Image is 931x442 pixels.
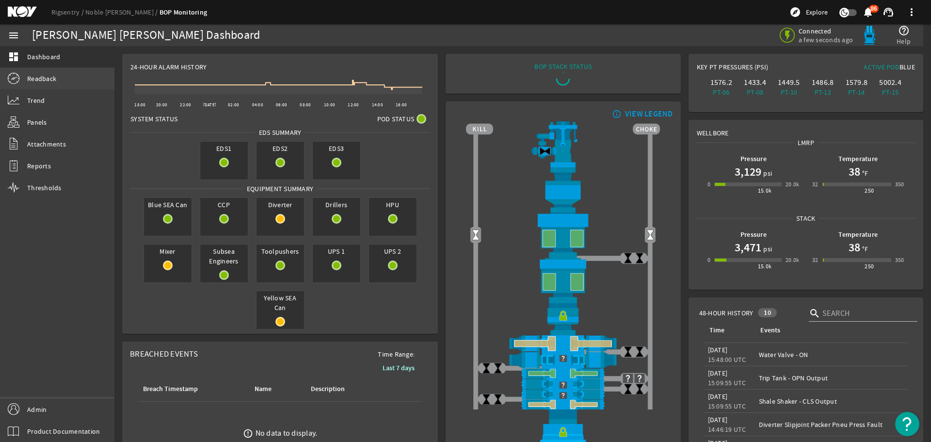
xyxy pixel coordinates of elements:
[875,87,905,97] div: PT-15
[708,392,728,401] legacy-datetime-component: [DATE]
[865,186,874,196] div: 250
[466,167,660,213] img: FlexJoint.png
[276,102,287,108] text: 06:00
[760,325,780,336] div: Events
[348,102,359,108] text: 12:00
[706,78,737,87] div: 1576.2
[383,363,415,373] b: Last 7 days
[257,245,304,258] span: Toolpushers
[864,63,899,71] span: Active Pod
[838,154,878,164] b: Temperature
[539,146,551,157] img: Valve2Close.png
[130,349,198,359] span: Breached Events
[372,102,383,108] text: 14:00
[481,362,492,374] img: ValveClose.png
[492,393,504,405] img: ValveClose.png
[862,6,874,18] mat-icon: notifications
[708,415,728,424] legacy-datetime-component: [DATE]
[740,230,767,239] b: Pressure
[466,389,660,402] img: Unknown.png
[130,114,177,124] span: System Status
[789,6,801,18] mat-icon: explore
[786,255,800,265] div: 20.0k
[370,349,422,359] span: Time Range:
[324,102,335,108] text: 10:00
[160,8,208,17] a: BOP Monitoring
[313,245,360,258] span: UPS 1
[849,164,860,180] h1: 38
[860,244,868,254] span: °F
[203,102,217,108] text: [DATE]
[27,405,47,414] span: Admin
[466,368,660,378] img: PipeRamOpen.png
[786,180,800,189] div: 20.0k
[895,180,904,189] div: 350
[143,384,198,394] div: Breach Timestamp
[27,52,60,62] span: Dashboard
[794,138,818,147] span: LMRP
[812,255,819,265] div: 32
[786,4,832,20] button: Explore
[735,240,761,255] h1: 3,471
[740,78,770,87] div: 1433.4
[865,262,874,271] div: 250
[708,325,747,336] div: Time
[257,198,304,212] span: Diverter
[200,142,248,155] span: EDS1
[842,87,872,97] div: PT-14
[481,393,492,405] img: ValveClose.png
[27,117,47,127] span: Panels
[708,369,728,377] legacy-datetime-component: [DATE]
[707,180,710,189] div: 0
[466,399,660,409] img: PipeRamOpenBlock.png
[200,198,248,212] span: CCP
[142,384,241,394] div: Breach Timestamp
[799,35,853,44] span: a few seconds ago
[899,63,915,71] span: Blue
[740,87,770,97] div: PT-08
[708,402,746,410] legacy-datetime-component: 15:09:55 UTC
[27,183,62,193] span: Thresholds
[300,102,311,108] text: 08:00
[634,346,645,358] img: ValveClose.png
[255,384,272,394] div: Name
[27,161,51,171] span: Reports
[708,345,728,354] legacy-datetime-component: [DATE]
[534,62,592,71] div: BOP STACK STATUS
[466,335,660,352] img: ShearRamOpenBlock.png
[774,78,804,87] div: 1449.5
[842,78,872,87] div: 1579.8
[369,198,417,212] span: HPU
[761,168,772,178] span: psi
[27,96,45,105] span: Trend
[8,30,19,41] mat-icon: menu
[130,62,207,72] span: 24-Hour Alarm History
[822,308,910,319] input: Search
[774,87,804,97] div: PT-10
[697,62,806,76] div: Key PT Pressures (PSI)
[32,31,260,40] div: [PERSON_NAME] [PERSON_NAME] Dashboard
[758,262,772,271] div: 15.0k
[799,27,853,35] span: Connected
[134,102,145,108] text: 18:00
[898,25,910,36] mat-icon: help_outline
[759,420,904,429] div: Diverter Slipjoint Packer Pneu Press Fault
[740,154,767,164] b: Pressure
[900,0,923,24] button: more_vert
[806,7,828,17] span: Explore
[699,308,754,318] span: 48-Hour History
[622,346,634,358] img: ValveClose.png
[689,120,923,138] div: Wellbore
[759,396,904,406] div: Shale Shaker - CLS Output
[257,142,304,155] span: EDS2
[228,102,239,108] text: 02:00
[144,245,192,258] span: Mixer
[311,384,345,394] div: Description
[253,384,298,394] div: Name
[313,142,360,155] span: EDS3
[808,78,838,87] div: 1486.8
[708,378,746,387] legacy-datetime-component: 15:09:55 UTC
[200,245,248,268] span: Subsea Engineers
[708,355,746,364] legacy-datetime-component: 15:48:00 UTC
[256,428,318,438] div: No data to display.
